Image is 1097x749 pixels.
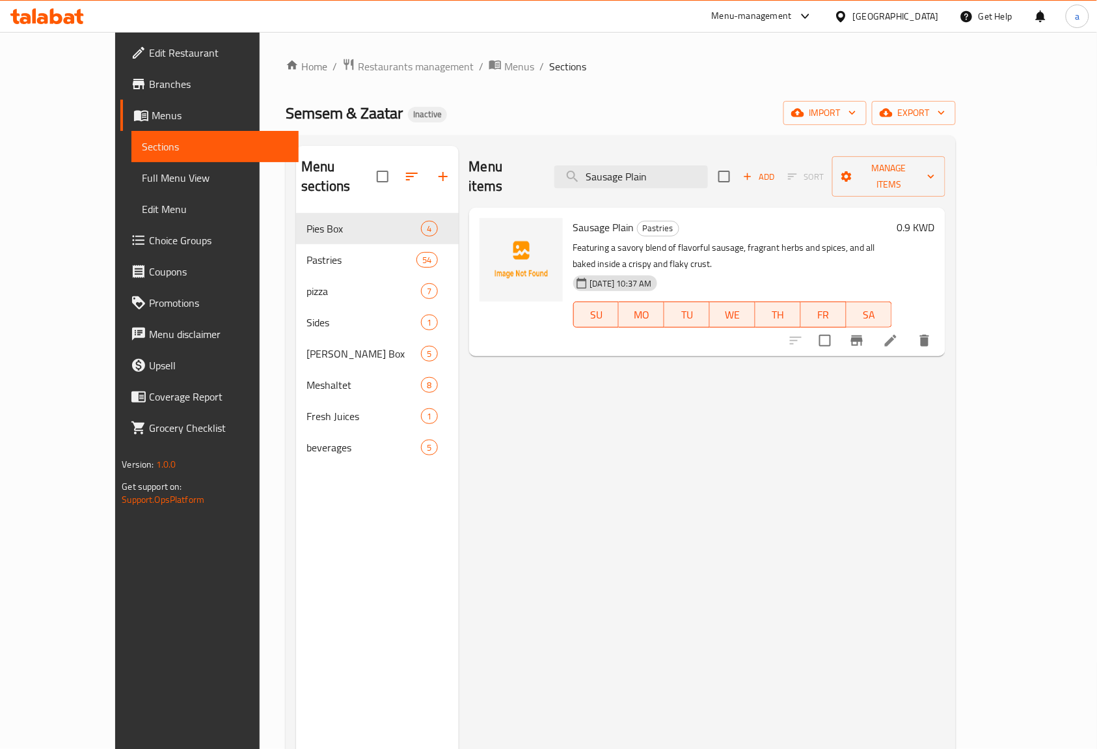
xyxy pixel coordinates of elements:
[806,305,841,324] span: FR
[149,76,288,92] span: Branches
[469,157,539,196] h2: Menu items
[120,100,299,131] a: Menus
[638,221,679,236] span: Pastries
[149,358,288,373] span: Upsell
[427,161,459,192] button: Add section
[296,401,458,432] div: Fresh Juices1
[306,315,421,330] span: Sides
[422,410,437,423] span: 1
[149,295,288,311] span: Promotions
[149,326,288,342] span: Menu disclaimer
[296,369,458,401] div: Meshaltet8
[738,167,779,187] button: Add
[421,440,437,455] div: items
[149,264,288,279] span: Coupons
[120,256,299,287] a: Coupons
[755,302,801,328] button: TH
[811,327,839,354] span: Select to update
[579,305,614,324] span: SU
[306,440,421,455] span: beverages
[585,277,657,290] span: [DATE] 10:37 AM
[120,381,299,412] a: Coverage Report
[421,315,437,330] div: items
[306,408,421,424] span: Fresh Juices
[554,165,708,188] input: search
[120,225,299,256] a: Choice Groups
[909,325,940,356] button: delete
[711,163,738,190] span: Select section
[421,346,437,361] div: items
[421,377,437,393] div: items
[120,37,299,68] a: Edit Restaurant
[549,59,586,74] span: Sections
[408,107,447,122] div: Inactive
[142,139,288,154] span: Sections
[149,45,288,61] span: Edit Restaurant
[853,9,939,23] div: [GEOGRAPHIC_DATA]
[306,221,421,236] span: Pies Box
[624,305,659,324] span: MO
[358,59,474,74] span: Restaurants management
[120,318,299,350] a: Menu disclaimer
[416,252,437,268] div: items
[843,160,934,193] span: Manage items
[573,218,634,237] span: Sausage Plain
[301,157,376,196] h2: Menu sections
[832,156,945,197] button: Manage items
[421,408,437,424] div: items
[710,302,755,328] button: WE
[637,221,679,236] div: Pastries
[664,302,710,328] button: TU
[421,221,437,236] div: items
[296,276,458,307] div: pizza7
[783,101,867,125] button: import
[794,105,856,121] span: import
[715,305,750,324] span: WE
[504,59,534,74] span: Menus
[306,252,416,268] span: Pastries
[738,167,779,187] span: Add item
[152,107,288,123] span: Menus
[306,283,421,299] span: pizza
[480,218,563,302] img: Sausage Plain
[286,58,955,75] nav: breadcrumb
[120,350,299,381] a: Upsell
[872,101,956,125] button: export
[131,131,299,162] a: Sections
[841,325,873,356] button: Branch-specific-item
[779,167,832,187] span: Select section first
[1075,9,1079,23] span: a
[306,346,421,361] div: Anwar Al Tahreer Box
[286,59,327,74] a: Home
[131,193,299,225] a: Edit Menu
[122,456,154,473] span: Version:
[156,456,176,473] span: 1.0.0
[396,161,427,192] span: Sort sections
[846,302,892,328] button: SA
[422,285,437,298] span: 7
[286,98,403,128] span: Semsem & Zaatar
[539,59,544,74] li: /
[712,8,792,24] div: Menu-management
[306,377,421,393] span: Meshaltet
[422,223,437,235] span: 4
[422,379,437,391] span: 8
[120,287,299,318] a: Promotions
[573,302,619,328] button: SU
[131,162,299,193] a: Full Menu View
[761,305,796,324] span: TH
[149,420,288,436] span: Grocery Checklist
[122,491,204,508] a: Support.OpsPlatform
[296,432,458,463] div: beverages5
[417,254,437,266] span: 54
[296,307,458,338] div: Sides1
[801,302,846,328] button: FR
[122,478,182,495] span: Get support on:
[422,442,437,454] span: 5
[408,109,447,120] span: Inactive
[741,169,776,184] span: Add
